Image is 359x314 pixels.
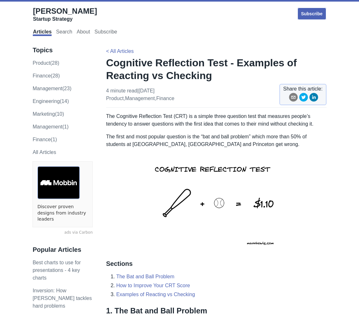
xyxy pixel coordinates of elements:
[33,6,97,22] a: [PERSON_NAME]Startup Strategy
[106,260,327,268] h3: Sections
[289,93,298,104] button: email
[33,7,97,15] span: [PERSON_NAME]
[297,7,327,20] a: Subscribe
[33,29,52,36] a: Articles
[106,96,124,101] a: product
[106,113,327,128] p: The Cognitive Reflection Test (CRT) is a simple three question test that measures people’s tenden...
[95,29,117,36] a: Subscribe
[283,85,323,93] span: Share this article:
[141,153,292,252] img: cognitive-reflection-test
[32,150,56,155] a: All Articles
[32,137,57,142] a: Finance(1)
[56,29,72,36] a: Search
[32,260,81,281] a: Best charts to use for presentations - 4 key charts
[116,292,195,297] a: Examples of Reacting vs Checking
[32,73,60,78] a: finance(28)
[299,93,308,104] button: twitter
[116,274,174,279] a: The Bat and Ball Problem
[32,46,93,54] h3: Topics
[37,204,88,223] a: Discover proven designs from industry leaders
[125,96,155,101] a: management
[37,166,80,199] img: ads via Carbon
[32,111,64,117] a: marketing(10)
[309,93,318,104] button: linkedin
[156,96,174,101] a: finance
[32,246,93,254] h3: Popular Articles
[106,56,327,82] h1: Cognitive Reflection Test - Examples of Reacting vs Checking
[77,29,90,36] a: About
[32,60,59,66] a: product(28)
[106,48,134,54] a: < All Articles
[32,288,92,309] a: Inversion: How [PERSON_NAME] tackles hard problems
[116,283,190,288] a: How to Improve Your CRT Score
[106,87,174,102] p: 4 minute read | [DATE] , ,
[106,133,327,148] p: The first and most popular question is the “bat and ball problem” which more than 50% of students...
[33,16,97,22] div: Startup Strategy
[32,230,93,236] a: ads via Carbon
[32,86,71,91] a: management(23)
[32,124,68,129] a: Management(1)
[32,99,69,104] a: engineering(14)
